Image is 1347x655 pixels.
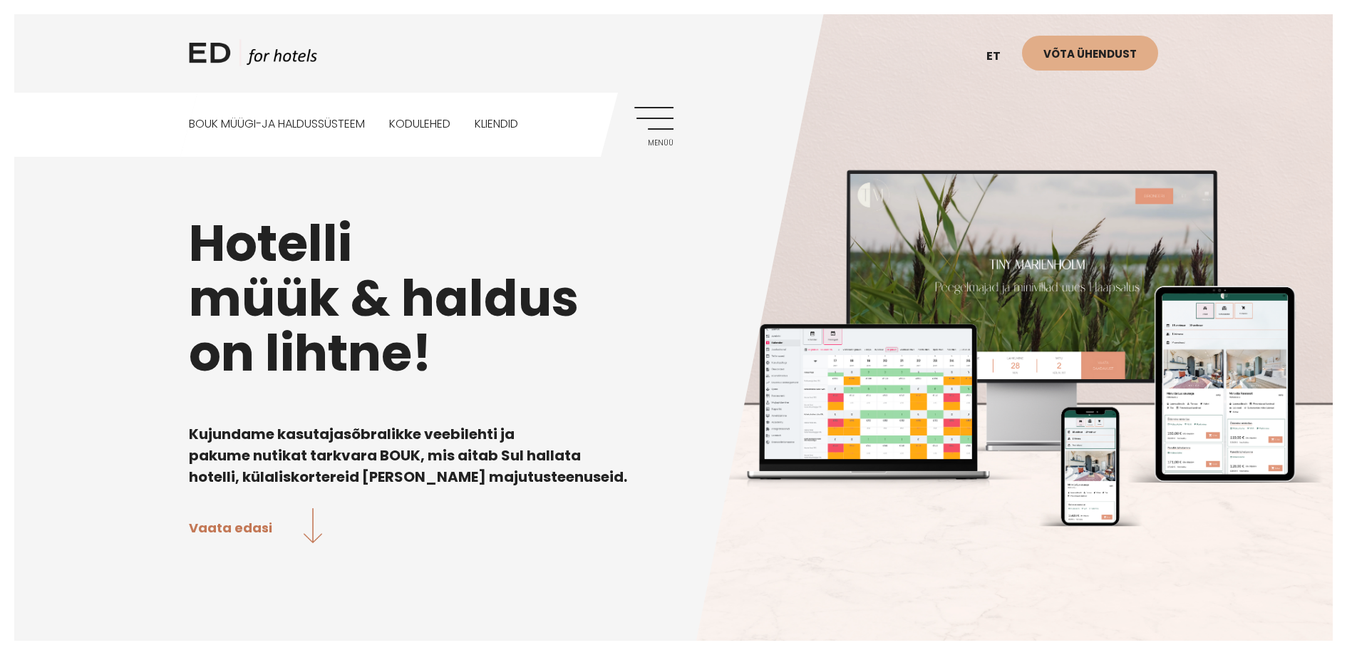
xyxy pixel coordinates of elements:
[189,39,317,75] a: ED HOTELS
[979,39,1022,74] a: et
[1022,36,1158,71] a: Võta ühendust
[189,424,627,487] b: Kujundame kasutajasõbralikke veebilehti ja pakume nutikat tarkvara BOUK, mis aitab Sul hallata ho...
[389,93,450,156] a: Kodulehed
[189,508,322,546] a: Vaata edasi
[475,93,518,156] a: Kliendid
[634,139,673,148] span: Menüü
[634,107,673,146] a: Menüü
[189,93,365,156] a: BOUK MÜÜGI-JA HALDUSSÜSTEEM
[189,216,1158,381] h1: Hotelli müük & haldus on lihtne!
